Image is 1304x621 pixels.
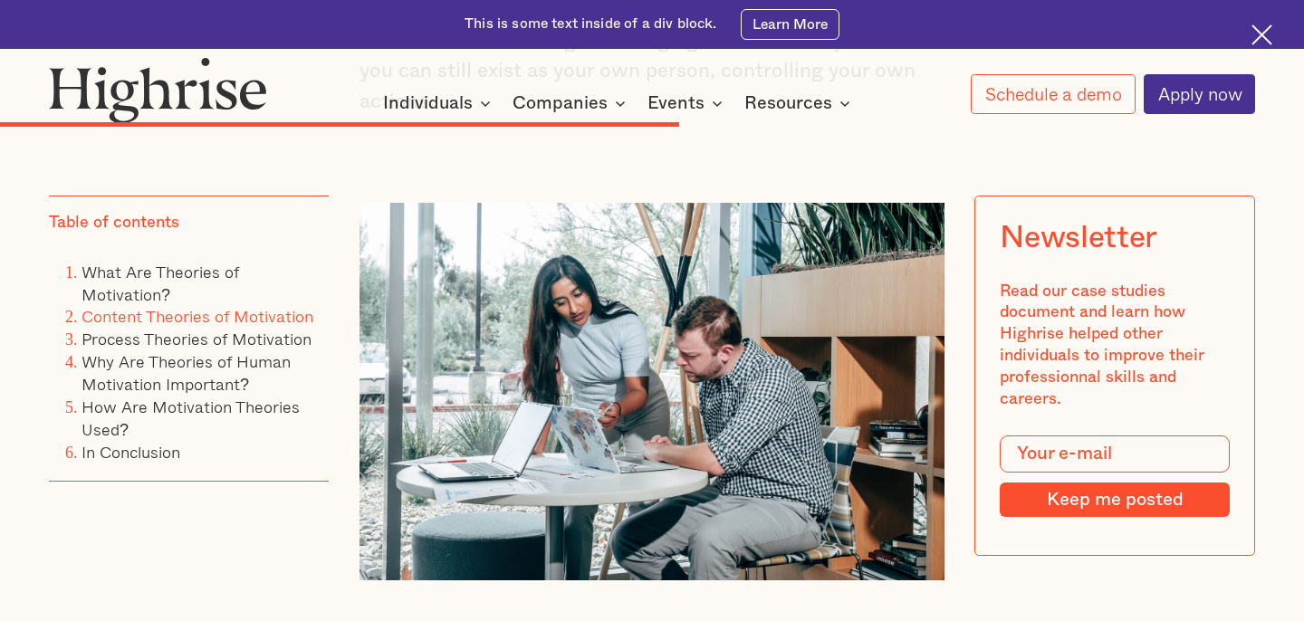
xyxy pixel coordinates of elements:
[465,14,716,33] div: This is some text inside of a div block.
[744,92,832,114] div: Resources
[1001,221,1158,256] div: Newsletter
[1001,435,1230,517] form: Modal Form
[1001,281,1230,411] div: Read our case studies document and learn how Highrise helped other individuals to improve their p...
[383,92,473,114] div: Individuals
[1144,74,1255,114] a: Apply now
[81,258,239,306] a: What Are Theories of Motivation?
[81,326,312,351] a: Process Theories of Motivation
[741,9,839,41] a: Learn More
[513,92,608,114] div: Companies
[1251,24,1272,45] img: Cross icon
[1001,435,1230,473] input: Your e-mail
[81,394,300,442] a: How Are Motivation Theories Used?
[971,74,1135,114] a: Schedule a demo
[383,92,496,114] div: Individuals
[513,92,631,114] div: Companies
[360,203,945,580] img: Two executives working in an office.
[81,303,313,329] a: Content Theories of Motivation
[49,57,267,123] img: Highrise logo
[49,213,179,234] div: Table of contents
[81,349,291,396] a: Why Are Theories of Human Motivation Important?
[744,92,856,114] div: Resources
[647,92,728,114] div: Events
[81,439,180,464] a: In Conclusion
[1001,482,1230,517] input: Keep me posted
[647,92,705,114] div: Events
